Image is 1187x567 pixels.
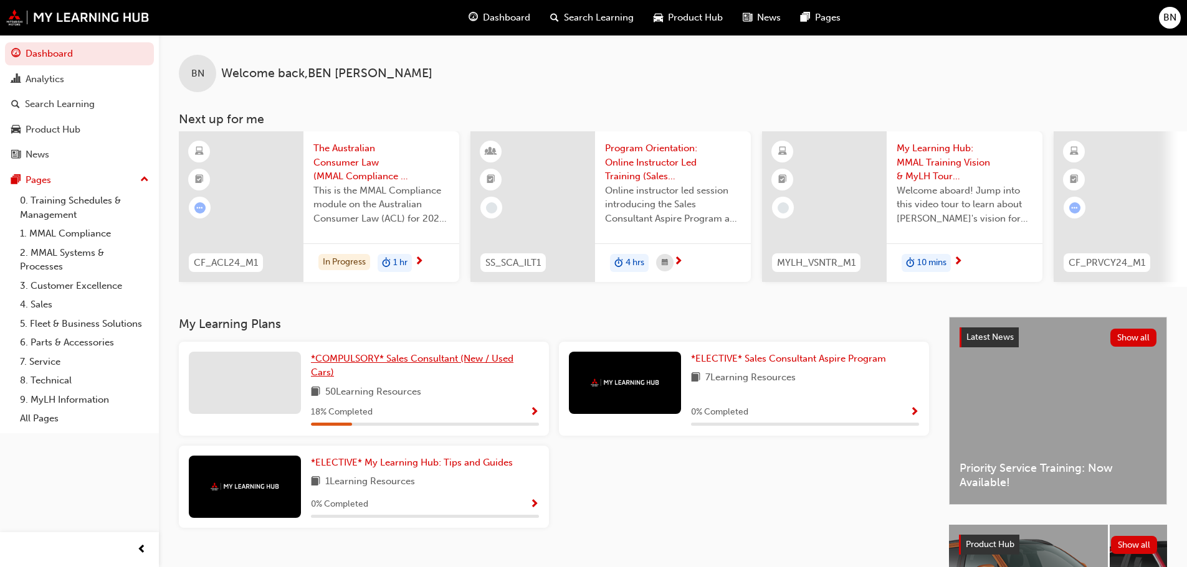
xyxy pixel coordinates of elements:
span: 1 hr [393,256,408,270]
a: News [5,143,154,166]
span: Welcome aboard! Jump into this video tour to learn about [PERSON_NAME]'s vision for your learning... [897,184,1032,226]
span: book-icon [311,474,320,490]
a: Latest NewsShow allPriority Service Training: Now Available! [949,317,1167,505]
a: Search Learning [5,93,154,116]
span: 0 % Completed [691,405,748,419]
div: Product Hub [26,123,80,137]
a: Analytics [5,68,154,91]
span: next-icon [674,256,683,268]
span: chart-icon [11,74,21,85]
span: MYLH_VSNTR_M1 [777,256,856,270]
a: 2. MMAL Systems & Processes [15,243,154,276]
span: book-icon [311,385,320,400]
span: learningResourceType_ELEARNING-icon [1070,144,1079,160]
button: Pages [5,169,154,192]
span: search-icon [550,10,559,26]
a: Product Hub [5,118,154,141]
span: *COMPULSORY* Sales Consultant (New / Used Cars) [311,353,513,378]
a: MYLH_VSNTR_M1My Learning Hub: MMAL Training Vision & MyLH Tour (Elective)Welcome aboard! Jump int... [762,131,1042,282]
span: guage-icon [11,49,21,60]
span: 7 Learning Resources [705,370,796,386]
span: Pages [815,11,841,25]
div: Analytics [26,72,64,87]
span: Online instructor led session introducing the Sales Consultant Aspire Program and outlining what ... [605,184,741,226]
button: DashboardAnalyticsSearch LearningProduct HubNews [5,40,154,169]
span: car-icon [654,10,663,26]
a: pages-iconPages [791,5,851,30]
span: 10 mins [917,256,946,270]
span: CF_PRVCY24_M1 [1069,256,1145,270]
a: 8. Technical [15,371,154,390]
span: Priority Service Training: Now Available! [960,461,1156,489]
a: *ELECTIVE* My Learning Hub: Tips and Guides [311,456,518,470]
span: learningRecordVerb_ATTEMPT-icon [1069,202,1080,213]
a: Dashboard [5,42,154,65]
a: All Pages [15,409,154,428]
span: Product Hub [966,539,1014,550]
span: 1 Learning Resources [325,474,415,490]
a: 9. MyLH Information [15,390,154,410]
span: CF_ACL24_M1 [194,256,258,270]
a: CF_ACL24_M1The Australian Consumer Law (MMAL Compliance - 2024)This is the MMAL Compliance module... [179,131,459,282]
div: Search Learning [25,97,95,111]
span: next-icon [414,256,424,268]
a: 3. Customer Excellence [15,276,154,296]
a: news-iconNews [733,5,791,30]
span: booktick-icon [195,172,204,188]
a: 4. Sales [15,295,154,314]
span: learningResourceType_ELEARNING-icon [778,144,787,160]
span: learningRecordVerb_ATTEMPT-icon [194,202,206,213]
img: mmal [6,9,150,26]
span: Show Progress [910,407,919,418]
span: 50 Learning Resources [325,385,421,400]
span: learningResourceType_INSTRUCTOR_LED-icon [487,144,495,160]
a: *COMPULSORY* Sales Consultant (New / Used Cars) [311,352,539,380]
span: 0 % Completed [311,497,368,512]
h3: Next up for me [159,112,1187,126]
span: next-icon [953,256,963,268]
span: Welcome back , BEN [PERSON_NAME] [221,67,432,81]
a: search-iconSearch Learning [540,5,644,30]
span: search-icon [11,99,20,110]
span: 18 % Completed [311,405,373,419]
a: 1. MMAL Compliance [15,224,154,243]
span: duration-icon [382,255,391,271]
span: news-icon [743,10,752,26]
span: car-icon [11,124,21,136]
a: 0. Training Schedules & Management [15,191,154,224]
span: book-icon [691,370,700,386]
span: BN [191,67,204,81]
span: Latest News [966,332,1014,342]
span: News [757,11,781,25]
span: news-icon [11,149,21,161]
a: 6. Parts & Accessories [15,333,154,352]
span: calendar-icon [662,255,668,271]
a: Product HubShow all [959,535,1157,555]
button: BN [1159,7,1181,29]
span: learningResourceType_ELEARNING-icon [195,144,204,160]
a: *ELECTIVE* Sales Consultant Aspire Program [691,352,891,366]
a: 7. Service [15,352,154,372]
span: Search Learning [564,11,634,25]
span: *ELECTIVE* My Learning Hub: Tips and Guides [311,457,513,468]
span: Show Progress [530,499,539,510]
span: Dashboard [483,11,530,25]
a: car-iconProduct Hub [644,5,733,30]
button: Show all [1111,536,1158,554]
h3: My Learning Plans [179,317,929,331]
span: 4 hrs [626,256,644,270]
span: guage-icon [469,10,478,26]
span: booktick-icon [1070,172,1079,188]
span: learningRecordVerb_NONE-icon [486,202,497,213]
span: duration-icon [614,255,623,271]
span: BN [1163,11,1176,25]
span: learningRecordVerb_NONE-icon [778,202,789,213]
span: Product Hub [668,11,723,25]
span: SS_SCA_ILT1 [485,256,541,270]
span: up-icon [140,172,149,188]
div: In Progress [318,254,370,271]
a: Latest NewsShow all [960,327,1156,347]
div: Pages [26,173,51,187]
